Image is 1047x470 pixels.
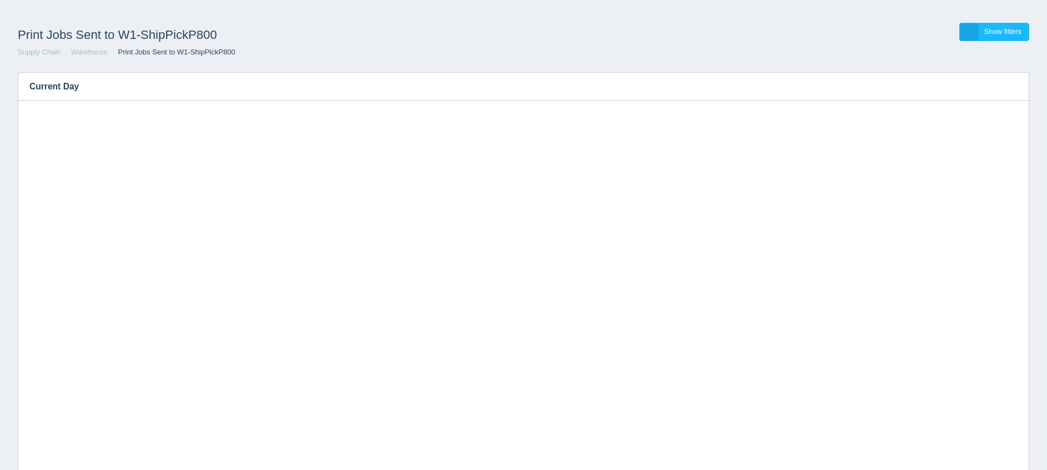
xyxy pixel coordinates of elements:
span: Show filters [984,27,1021,36]
a: Supply Chain [18,48,61,56]
h1: Print Jobs Sent to W1-ShipPickP800 [18,23,524,47]
a: Warehouse [71,48,108,56]
li: Print Jobs Sent to W1-ShipPickP800 [110,47,236,58]
h3: Current Day [18,73,1012,101]
a: Show filters [959,23,1029,41]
